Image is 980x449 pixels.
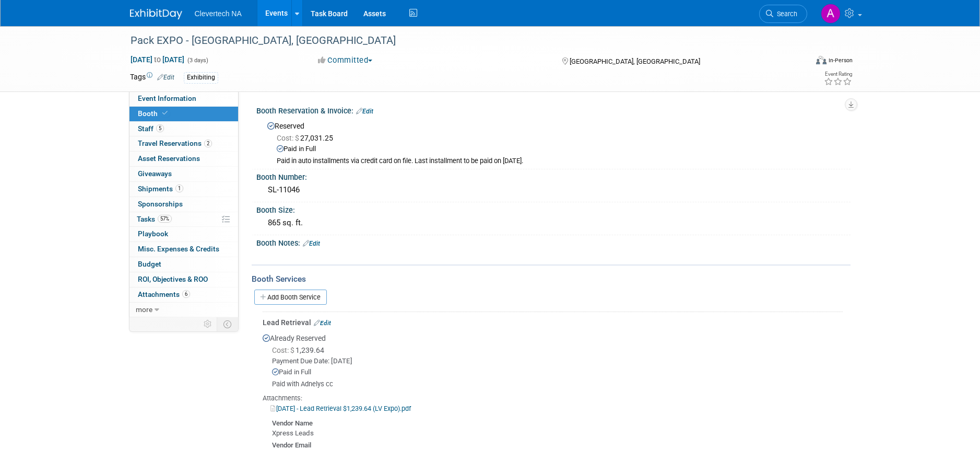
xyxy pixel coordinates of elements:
[138,169,172,178] span: Giveaways
[272,346,328,354] span: 1,239.64
[186,57,208,64] span: (3 days)
[199,317,217,331] td: Personalize Event Tab Strip
[277,144,843,154] div: Paid in Full
[129,242,238,257] a: Misc. Expenses & Credits
[130,72,174,84] td: Tags
[162,110,168,116] i: Booth reservation complete
[158,215,172,223] span: 57%
[152,55,162,64] span: to
[204,140,212,147] span: 2
[130,55,185,64] span: [DATE] [DATE]
[303,240,320,247] a: Edit
[138,275,208,283] span: ROI, Objectives & ROO
[272,346,296,354] span: Cost: $
[217,317,238,331] td: Toggle Event Tabs
[816,56,826,64] img: Format-Inperson.png
[129,136,238,151] a: Travel Reservations2
[129,91,238,106] a: Event Information
[138,109,170,118] span: Booth
[277,157,843,166] div: Paid in auto installments via credit card on file. Last installment to be paid on [DATE].
[138,290,190,298] span: Attachments
[136,305,152,314] span: more
[252,273,851,285] div: Booth Services
[270,405,411,412] a: [DATE] - Lead Retrieval $1,239.64 (LV Expo).pdf
[824,72,852,77] div: Event Rating
[184,72,218,83] div: Exhibiting
[138,260,161,268] span: Budget
[138,94,196,102] span: Event Information
[356,108,373,115] a: Edit
[263,317,843,328] div: Lead Retrieval
[272,380,843,389] div: Paid with Adnelys cc
[272,356,843,366] div: Payment Due Date: [DATE]
[746,54,853,70] div: Event Format
[195,9,242,18] span: Clevertech NA
[129,212,238,227] a: Tasks57%
[138,245,219,253] span: Misc. Expenses & Credits
[129,122,238,136] a: Staff5
[138,139,212,147] span: Travel Reservations
[821,4,841,24] img: Adnelys Hernandez
[138,185,183,193] span: Shipments
[129,272,238,287] a: ROI, Objectives & ROO
[314,55,376,66] button: Committed
[138,124,164,133] span: Staff
[256,202,851,215] div: Booth Size:
[130,9,182,19] img: ExhibitDay
[127,31,792,50] div: Pack EXPO - [GEOGRAPHIC_DATA], [GEOGRAPHIC_DATA]
[129,182,238,197] a: Shipments1
[256,103,851,117] div: Booth Reservation & Invoice:
[129,227,238,241] a: Playbook
[277,134,300,142] span: Cost: $
[138,200,183,208] span: Sponsorships
[129,303,238,317] a: more
[272,367,843,377] div: Paid in Full
[138,154,200,163] span: Asset Reservations
[264,182,843,198] div: SL-11046
[256,169,851,182] div: Booth Number:
[157,74,174,81] a: Edit
[272,429,843,439] div: Xpress Leads
[570,57,700,65] span: [GEOGRAPHIC_DATA], [GEOGRAPHIC_DATA]
[314,319,331,327] a: Edit
[129,152,238,166] a: Asset Reservations
[256,235,851,249] div: Booth Notes:
[277,134,337,142] span: 27,031.25
[254,290,327,305] a: Add Booth Service
[129,197,238,212] a: Sponsorships
[182,290,190,298] span: 6
[264,215,843,231] div: 865 sq. ft.
[138,229,168,238] span: Playbook
[828,56,853,64] div: In-Person
[773,10,797,18] span: Search
[129,257,238,272] a: Budget
[129,287,238,302] a: Attachments6
[263,394,843,403] div: Attachments:
[129,107,238,121] a: Booth
[175,185,183,192] span: 1
[129,167,238,181] a: Giveaways
[272,417,843,429] div: Vendor Name
[759,5,807,23] a: Search
[264,118,843,166] div: Reserved
[156,124,164,132] span: 5
[137,215,172,223] span: Tasks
